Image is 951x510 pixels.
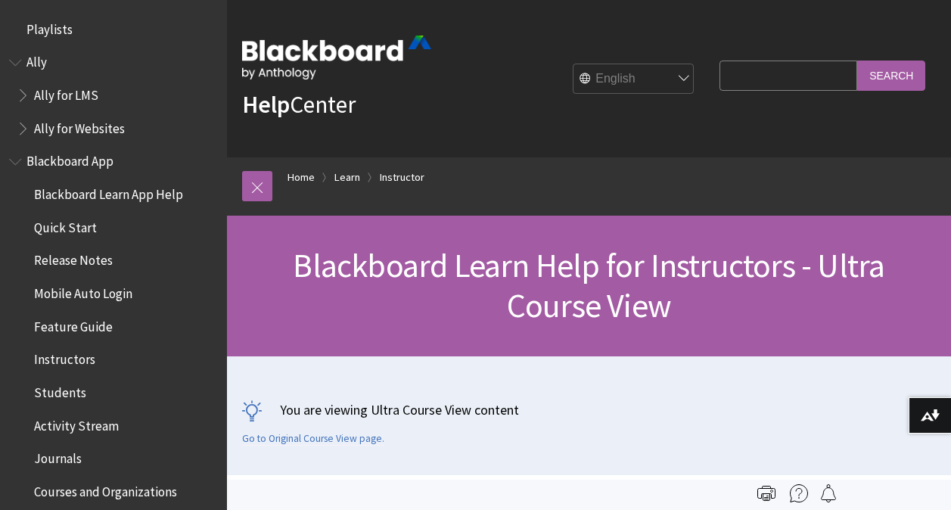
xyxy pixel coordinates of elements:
[34,248,113,269] span: Release Notes
[34,314,113,334] span: Feature Guide
[819,484,838,502] img: Follow this page
[34,281,132,301] span: Mobile Auto Login
[9,17,218,42] nav: Book outline for Playlists
[26,50,47,70] span: Ally
[26,149,113,169] span: Blackboard App
[242,89,356,120] a: HelpCenter
[242,432,384,446] a: Go to Original Course View page.
[34,380,86,400] span: Students
[26,17,73,37] span: Playlists
[34,413,119,434] span: Activity Stream
[242,89,290,120] strong: Help
[34,446,82,467] span: Journals
[757,484,775,502] img: Print
[34,82,98,103] span: Ally for LMS
[34,479,177,499] span: Courses and Organizations
[380,168,424,187] a: Instructor
[287,168,315,187] a: Home
[242,400,936,419] p: You are viewing Ultra Course View content
[790,484,808,502] img: More help
[293,244,884,326] span: Blackboard Learn Help for Instructors - Ultra Course View
[34,347,95,368] span: Instructors
[334,168,360,187] a: Learn
[34,182,183,202] span: Blackboard Learn App Help
[242,36,431,79] img: Blackboard by Anthology
[9,50,218,141] nav: Book outline for Anthology Ally Help
[857,61,925,90] input: Search
[34,215,97,235] span: Quick Start
[34,116,125,136] span: Ally for Websites
[573,64,695,95] select: Site Language Selector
